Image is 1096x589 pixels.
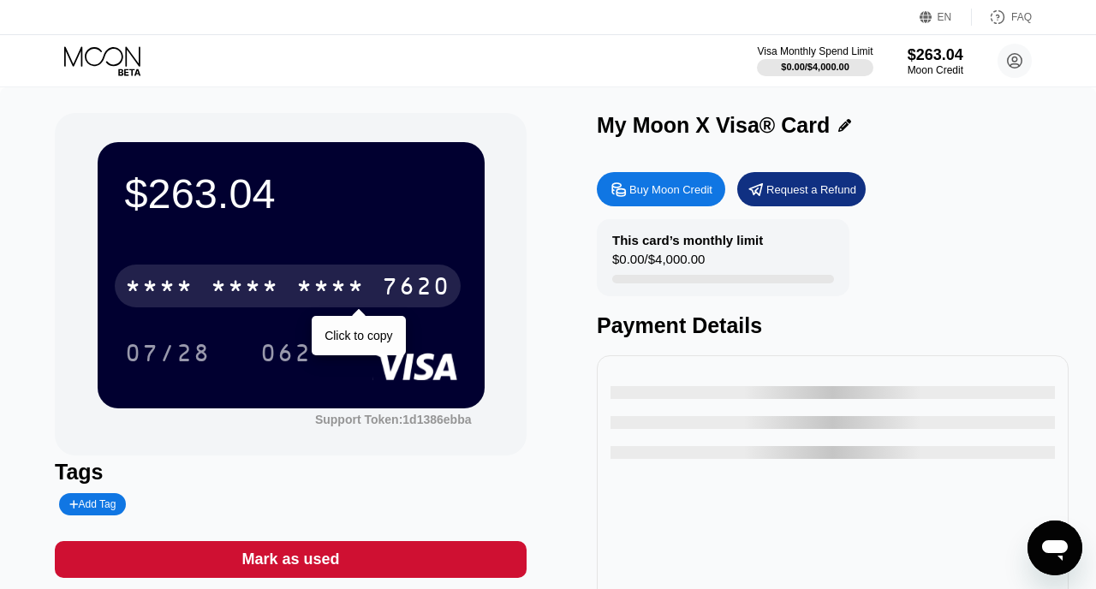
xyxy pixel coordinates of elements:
div: Buy Moon Credit [629,182,712,197]
div: Request a Refund [737,172,866,206]
div: Moon Credit [908,64,963,76]
div: 7620 [382,275,450,302]
div: $0.00 / $4,000.00 [612,252,705,275]
div: Payment Details [597,313,1069,338]
div: Buy Moon Credit [597,172,725,206]
div: 07/28 [125,342,211,369]
div: Mark as used [55,541,527,578]
div: $0.00 / $4,000.00 [781,62,849,72]
div: Add Tag [59,493,126,515]
div: FAQ [1011,11,1032,23]
div: $263.04 [908,46,963,64]
div: 07/28 [112,331,223,374]
div: My Moon X Visa® Card [597,113,830,138]
div: 062 [260,342,312,369]
div: EN [938,11,952,23]
div: EN [920,9,972,26]
div: Request a Refund [766,182,856,197]
div: Click to copy [325,329,392,342]
div: Support Token:1d1386ebba [315,413,472,426]
iframe: Button to launch messaging window [1027,521,1082,575]
div: Visa Monthly Spend Limit [757,45,873,57]
div: $263.04 [125,170,457,217]
div: Support Token: 1d1386ebba [315,413,472,426]
div: Mark as used [241,550,339,569]
div: This card’s monthly limit [612,233,763,247]
div: Tags [55,460,527,485]
div: Visa Monthly Spend Limit$0.00/$4,000.00 [757,45,873,76]
div: FAQ [972,9,1032,26]
div: Add Tag [69,498,116,510]
div: 062 [247,331,325,374]
div: $263.04Moon Credit [908,46,963,76]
